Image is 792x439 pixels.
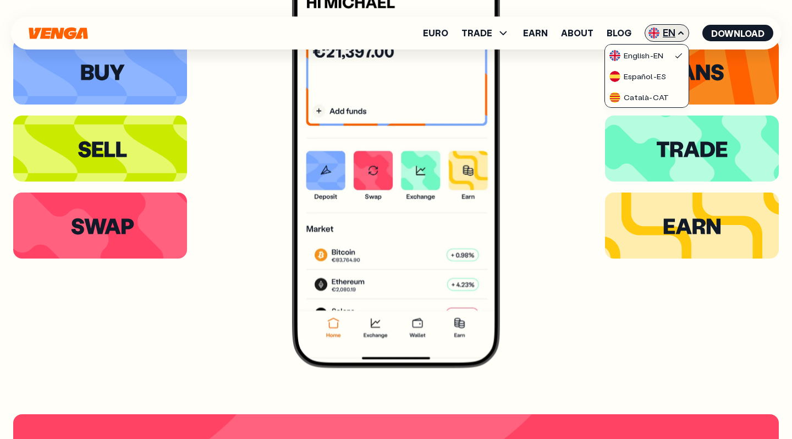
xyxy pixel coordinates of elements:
img: flag-uk [648,28,659,39]
a: flag-catCatalà-CAT [605,86,689,107]
div: Español - ES [609,71,666,82]
button: Download [702,25,773,41]
span: TRADE [461,26,510,40]
div: English - EN [609,50,663,61]
svg: Home [28,27,89,40]
a: Euro [423,29,448,37]
img: flag-cat [609,92,620,103]
div: Català - CAT [609,92,669,103]
img: flag-es [609,71,620,82]
span: EN [645,24,689,42]
a: Blog [607,29,631,37]
a: flag-esEspañol-ES [605,65,689,86]
a: flag-ukEnglish-EN [605,45,689,65]
img: flag-uk [609,50,620,61]
a: About [561,29,593,37]
span: TRADE [461,29,492,37]
a: Earn [523,29,548,37]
